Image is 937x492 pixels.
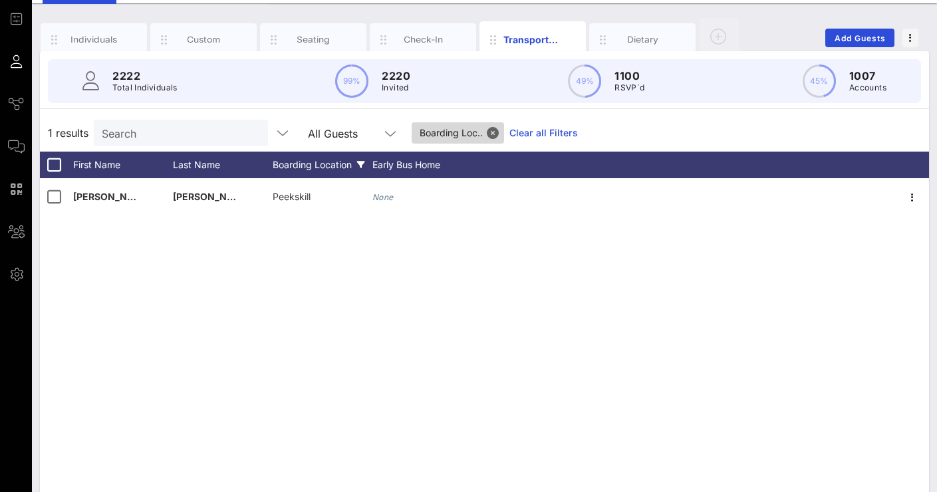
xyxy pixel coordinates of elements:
[509,126,578,140] a: Clear all Filters
[174,33,233,46] div: Custom
[825,29,894,47] button: Add Guests
[300,120,406,146] div: All Guests
[420,122,496,144] span: Boarding Loc..
[273,152,372,178] div: Boarding Location
[73,191,152,202] span: [PERSON_NAME]
[173,191,251,202] span: [PERSON_NAME]
[382,68,410,84] p: 2220
[284,33,343,46] div: Seating
[614,81,644,94] p: RSVP`d
[273,191,311,202] span: Peekskill
[613,33,672,46] div: Dietary
[112,68,178,84] p: 2222
[308,128,358,140] div: All Guests
[372,152,472,178] div: Early Bus Home
[382,81,410,94] p: Invited
[73,152,173,178] div: First Name
[112,81,178,94] p: Total Individuals
[173,152,273,178] div: Last Name
[372,192,394,202] i: None
[834,33,886,43] span: Add Guests
[503,33,563,47] div: Transportation
[48,125,88,141] span: 1 results
[394,33,453,46] div: Check-In
[487,127,499,139] button: Close
[614,68,644,84] p: 1100
[849,68,886,84] p: 1007
[849,81,886,94] p: Accounts
[65,33,124,46] div: Individuals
